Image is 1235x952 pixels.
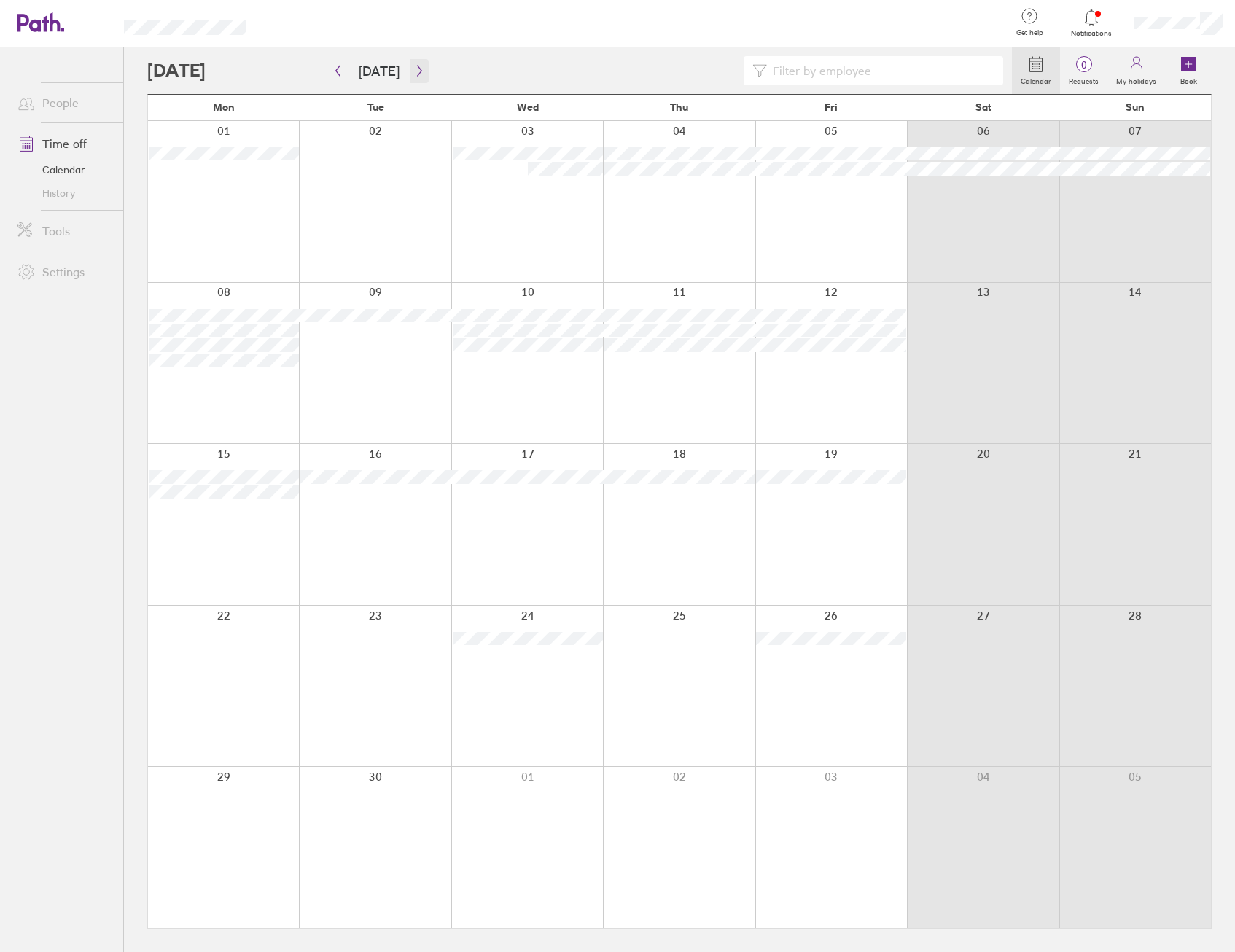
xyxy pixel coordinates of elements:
a: People [6,88,123,117]
label: My holidays [1107,73,1165,86]
a: Calendar [6,158,123,182]
a: Settings [6,257,123,286]
a: Calendar [1012,47,1060,94]
span: Tue [367,101,384,113]
span: Fri [825,101,838,113]
input: Filter by employee [767,57,994,85]
span: Sun [1126,101,1145,113]
span: Notifications [1068,29,1115,38]
span: Wed [517,101,539,113]
span: 0 [1060,59,1107,71]
label: Calendar [1012,73,1060,86]
label: Book [1172,73,1206,86]
a: Time off [6,129,123,158]
a: Tools [6,216,123,246]
a: Book [1165,47,1212,94]
a: 0Requests [1060,47,1107,94]
span: Mon [213,101,235,113]
span: Get help [1006,28,1053,37]
span: Sat [975,101,991,113]
a: Notifications [1068,7,1115,38]
a: My holidays [1107,47,1165,94]
label: Requests [1060,73,1107,86]
button: [DATE] [347,59,411,83]
span: Thu [670,101,688,113]
a: History [6,182,123,205]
